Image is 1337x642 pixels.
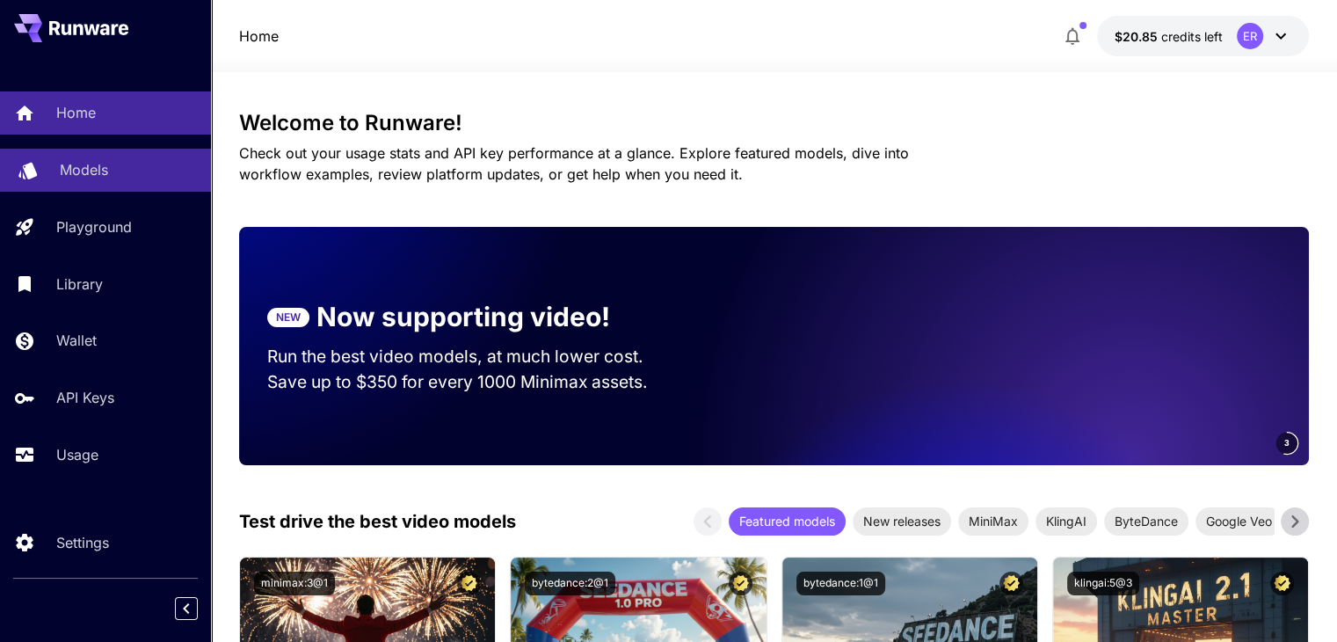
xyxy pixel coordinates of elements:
[56,444,98,465] p: Usage
[239,508,516,535] p: Test drive the best video models
[60,159,108,180] p: Models
[56,387,114,408] p: API Keys
[316,297,610,337] p: Now supporting video!
[239,26,279,47] nav: breadcrumb
[1237,23,1263,49] div: ER
[796,572,885,595] button: bytedance:1@1
[1104,507,1188,536] div: ByteDance
[56,102,96,123] p: Home
[267,344,677,369] p: Run the best video models, at much lower cost.
[56,274,103,295] p: Library
[999,572,1023,595] button: Certified Model – Vetted for best performance and includes a commercial license.
[1104,512,1188,530] span: ByteDance
[853,507,951,536] div: New releases
[239,111,1309,135] h3: Welcome to Runware!
[1284,436,1290,449] span: 3
[175,597,198,620] button: Collapse sidebar
[525,572,615,595] button: bytedance:2@1
[188,593,211,624] div: Collapse sidebar
[56,330,97,351] p: Wallet
[56,532,109,553] p: Settings
[1195,507,1283,536] div: Google Veo
[457,572,481,595] button: Certified Model – Vetted for best performance and includes a commercial license.
[1270,572,1294,595] button: Certified Model – Vetted for best performance and includes a commercial license.
[1067,572,1139,595] button: klingai:5@3
[853,512,951,530] span: New releases
[729,507,846,536] div: Featured models
[267,369,677,395] p: Save up to $350 for every 1000 Minimax assets.
[958,507,1028,536] div: MiniMax
[729,572,752,595] button: Certified Model – Vetted for best performance and includes a commercial license.
[1195,512,1283,530] span: Google Veo
[276,310,301,325] p: NEW
[1115,27,1223,46] div: $20.84718
[958,512,1028,530] span: MiniMax
[1035,507,1097,536] div: KlingAI
[239,26,279,47] a: Home
[729,512,846,530] span: Featured models
[1097,16,1309,56] button: $20.84718ER
[56,216,132,237] p: Playground
[239,144,909,183] span: Check out your usage stats and API key performance at a glance. Explore featured models, dive int...
[254,572,335,595] button: minimax:3@1
[1035,512,1097,530] span: KlingAI
[1115,29,1161,44] span: $20.85
[1161,29,1223,44] span: credits left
